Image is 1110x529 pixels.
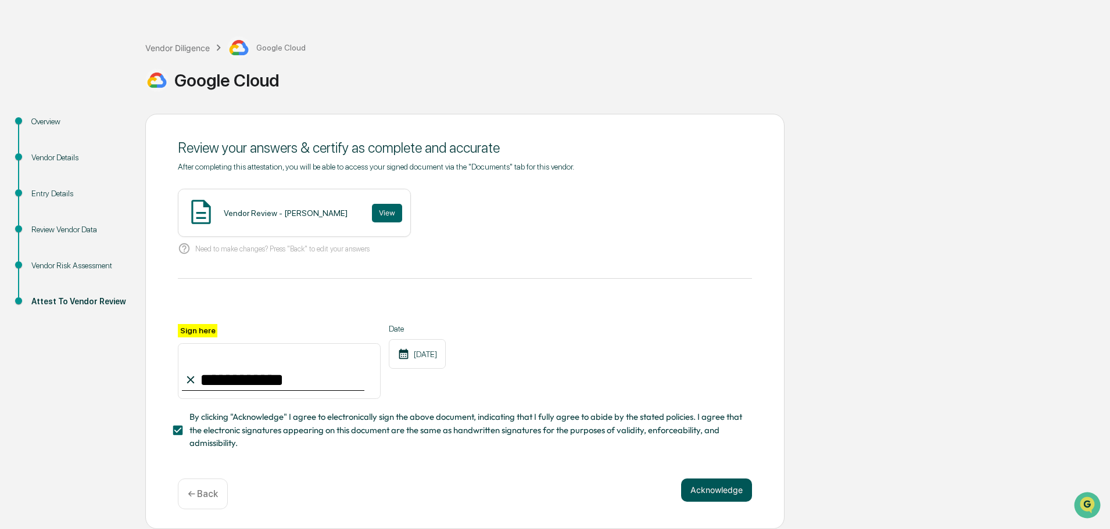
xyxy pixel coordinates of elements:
div: Attest To Vendor Review [31,296,127,308]
div: Review Vendor Data [31,224,127,236]
a: Powered byPylon [82,196,141,206]
div: 🗄️ [84,147,94,157]
div: Entry Details [31,188,127,200]
iframe: Open customer support [1073,491,1104,522]
div: Vendor Diligence [145,43,210,53]
img: 1746055101610-c473b297-6a78-478c-a979-82029cc54cd1 [12,89,33,110]
div: Google Cloud [145,69,1104,92]
span: Pylon [116,197,141,206]
p: Need to make changes? Press "Back" to edit your answers [195,244,370,253]
span: After completing this attestation, you will be able to access your signed document via the "Docum... [178,162,574,171]
button: View [372,204,402,222]
label: Date [389,324,446,333]
button: Acknowledge [681,478,752,502]
div: Overview [31,116,127,128]
div: Review your answers & certify as complete and accurate [178,139,752,156]
div: We're available if you need us! [40,100,147,110]
div: Vendor Risk Assessment [31,260,127,272]
div: 🖐️ [12,147,21,157]
span: Data Lookup [23,168,73,180]
img: Vendor Logo [145,69,169,92]
div: Google Cloud [227,36,306,59]
span: Attestations [96,146,144,158]
a: 🔎Data Lookup [7,164,78,185]
div: Vendor Review - [PERSON_NAME] [224,208,348,218]
span: By clicking "Acknowledge" I agree to electronically sign the above document, indicating that I fu... [189,411,743,449]
p: ← Back [188,488,218,499]
div: [DATE] [389,339,446,369]
div: Start new chat [40,89,191,100]
img: Document Icon [187,197,216,226]
label: Sign here [178,324,217,337]
button: Start new chat [198,92,212,106]
img: Vendor Logo [227,36,250,59]
p: How can we help? [12,24,212,43]
a: 🗄️Attestations [80,142,149,163]
div: Vendor Details [31,152,127,164]
span: Preclearance [23,146,75,158]
div: 🔎 [12,170,21,179]
a: 🖐️Preclearance [7,142,80,163]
